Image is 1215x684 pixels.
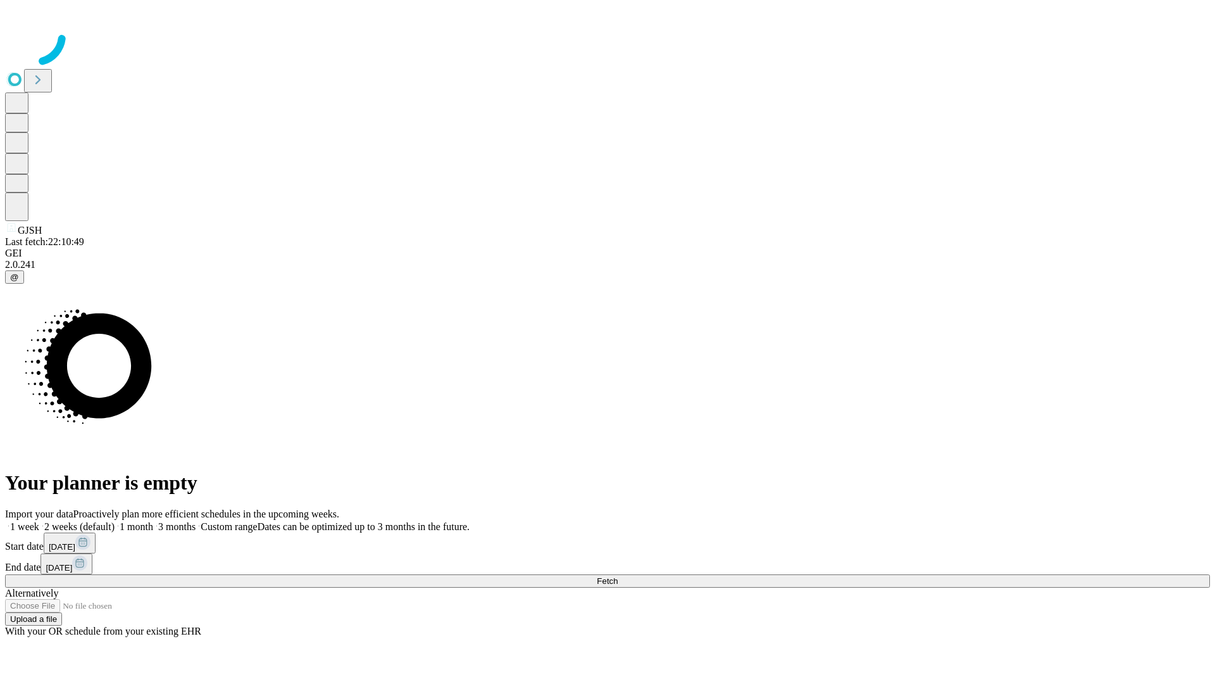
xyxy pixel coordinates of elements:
[258,521,470,532] span: Dates can be optimized up to 3 months in the future.
[5,554,1210,574] div: End date
[5,270,24,284] button: @
[5,259,1210,270] div: 2.0.241
[5,248,1210,259] div: GEI
[10,272,19,282] span: @
[44,533,96,554] button: [DATE]
[597,576,618,586] span: Fetch
[46,563,72,573] span: [DATE]
[5,533,1210,554] div: Start date
[5,612,62,626] button: Upload a file
[40,554,92,574] button: [DATE]
[5,626,201,636] span: With your OR schedule from your existing EHR
[73,509,339,519] span: Proactively plan more efficient schedules in the upcoming weeks.
[158,521,196,532] span: 3 months
[18,225,42,236] span: GJSH
[120,521,153,532] span: 1 month
[201,521,257,532] span: Custom range
[49,542,75,552] span: [DATE]
[5,509,73,519] span: Import your data
[5,574,1210,588] button: Fetch
[5,471,1210,495] h1: Your planner is empty
[5,588,58,598] span: Alternatively
[5,236,84,247] span: Last fetch: 22:10:49
[10,521,39,532] span: 1 week
[44,521,115,532] span: 2 weeks (default)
